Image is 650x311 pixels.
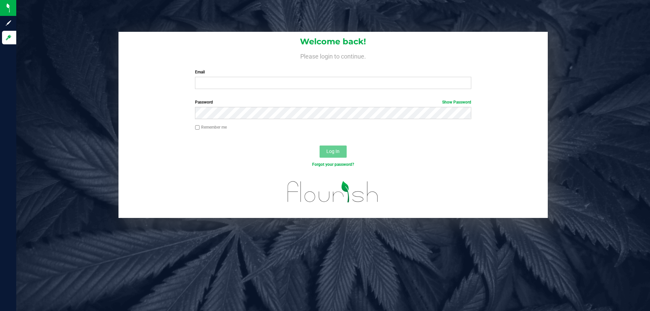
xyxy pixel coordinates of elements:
[195,125,200,130] input: Remember me
[5,20,12,26] inline-svg: Sign up
[195,100,213,105] span: Password
[195,124,227,130] label: Remember me
[118,37,548,46] h1: Welcome back!
[326,149,340,154] span: Log In
[442,100,471,105] a: Show Password
[312,162,354,167] a: Forgot your password?
[195,69,471,75] label: Email
[5,34,12,41] inline-svg: Log in
[320,146,347,158] button: Log In
[279,175,387,209] img: flourish_logo.svg
[118,51,548,60] h4: Please login to continue.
